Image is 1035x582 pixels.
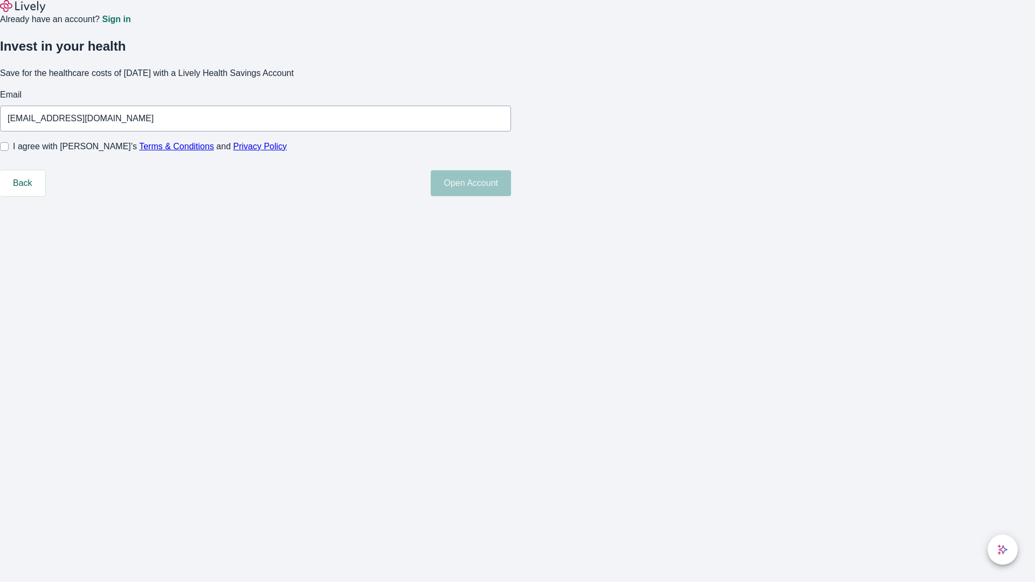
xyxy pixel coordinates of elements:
a: Sign in [102,15,130,24]
button: chat [988,535,1018,565]
span: I agree with [PERSON_NAME]’s and [13,140,287,153]
a: Privacy Policy [233,142,287,151]
a: Terms & Conditions [139,142,214,151]
svg: Lively AI Assistant [997,544,1008,555]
